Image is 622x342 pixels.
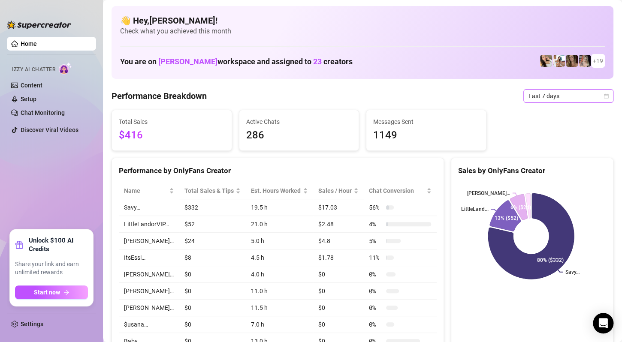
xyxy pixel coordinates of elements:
span: calendar [604,93,609,99]
span: Total Sales [119,117,225,126]
span: 286 [246,127,352,144]
td: 11.0 h [246,283,313,300]
td: [PERSON_NAME]… [119,266,179,283]
h4: 👋 Hey, [PERSON_NAME] ! [120,15,605,27]
a: Home [21,40,37,47]
a: Content [21,82,42,89]
span: 11 % [369,253,383,262]
a: Setup [21,96,36,102]
td: $0 [313,266,364,283]
span: Name [124,186,167,195]
td: $0 [179,316,246,333]
td: 21.0 h [246,216,313,233]
td: $0 [313,283,364,300]
span: + 19 [593,56,603,66]
span: 4 % [369,219,383,229]
td: $332 [179,199,246,216]
td: ItsEssi… [119,249,179,266]
td: LittleLandorVIP… [119,216,179,233]
img: AI Chatter [59,62,72,75]
span: gift [15,240,24,249]
td: $0 [313,316,364,333]
td: $2.48 [313,216,364,233]
td: Savy… [119,199,179,216]
td: 19.5 h [246,199,313,216]
div: Open Intercom Messenger [593,313,613,333]
span: Active Chats [246,117,352,126]
th: Total Sales & Tips [179,183,246,199]
td: $0 [179,266,246,283]
td: $8 [179,249,246,266]
img: Cody (@heyitscodee) [566,55,578,67]
button: Start nowarrow-right [15,285,88,299]
th: Sales / Hour [313,183,364,199]
td: $52 [179,216,246,233]
div: Sales by OnlyFans Creator [458,165,606,177]
span: 0 % [369,320,383,329]
span: 0 % [369,303,383,312]
a: Discover Viral Videos [21,126,79,133]
td: $usana… [119,316,179,333]
td: 5.0 h [246,233,313,249]
img: Annie (@anniemiao) [553,55,565,67]
span: Messages Sent [373,117,479,126]
td: 11.5 h [246,300,313,316]
span: Check what you achieved this month [120,27,605,36]
text: Savy… [565,269,579,275]
td: $1.78 [313,249,364,266]
td: $17.03 [313,199,364,216]
div: Performance by OnlyFans Creator [119,165,437,177]
span: $416 [119,127,225,144]
text: [PERSON_NAME]… [467,190,510,196]
td: 4.5 h [246,249,313,266]
img: Miss (@misscozypeach) [579,55,591,67]
h4: Performance Breakdown [112,90,207,102]
img: logo-BBDzfeDw.svg [7,21,71,29]
span: 0 % [369,270,383,279]
th: Name [119,183,179,199]
span: [PERSON_NAME] [158,57,217,66]
span: 23 [313,57,322,66]
span: arrow-right [63,289,69,295]
td: $0 [179,300,246,316]
td: $0 [179,283,246,300]
span: 1149 [373,127,479,144]
span: 0 % [369,286,383,296]
td: $4.8 [313,233,364,249]
span: 5 % [369,236,383,246]
span: Start now [34,289,60,296]
span: Share your link and earn unlimited rewards [15,260,88,277]
a: Chat Monitoring [21,109,65,116]
text: LittleLand... [461,206,488,212]
td: $0 [313,300,364,316]
div: Est. Hours Worked [251,186,301,195]
td: 7.0 h [246,316,313,333]
th: Chat Conversion [364,183,437,199]
td: 4.0 h [246,266,313,283]
td: [PERSON_NAME]… [119,233,179,249]
h1: You are on workspace and assigned to creators [120,57,353,66]
td: [PERSON_NAME]… [119,283,179,300]
span: Sales / Hour [318,186,352,195]
span: Izzy AI Chatter [12,66,55,74]
strong: Unlock $100 AI Credits [29,236,88,253]
img: Avry (@avryjennerfree) [540,55,552,67]
span: Chat Conversion [369,186,425,195]
span: 56 % [369,203,383,212]
td: $24 [179,233,246,249]
a: Settings [21,321,43,327]
td: [PERSON_NAME]… [119,300,179,316]
span: Last 7 days [528,90,608,102]
span: Total Sales & Tips [184,186,234,195]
